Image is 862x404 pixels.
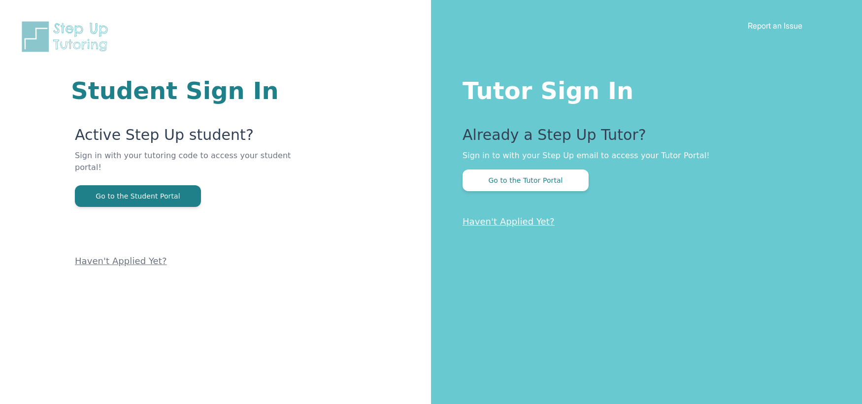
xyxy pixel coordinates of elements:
img: Step Up Tutoring horizontal logo [20,20,114,54]
p: Active Step Up student? [75,126,313,150]
a: Go to the Student Portal [75,191,201,201]
p: Sign in to with your Step Up email to access your Tutor Portal! [463,150,823,162]
a: Go to the Tutor Portal [463,175,589,185]
a: Haven't Applied Yet? [75,256,167,266]
p: Sign in with your tutoring code to access your student portal! [75,150,313,185]
h1: Student Sign In [71,79,313,102]
h1: Tutor Sign In [463,75,823,102]
p: Already a Step Up Tutor? [463,126,823,150]
button: Go to the Student Portal [75,185,201,207]
a: Report an Issue [748,21,802,31]
button: Go to the Tutor Portal [463,169,589,191]
a: Haven't Applied Yet? [463,216,555,227]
